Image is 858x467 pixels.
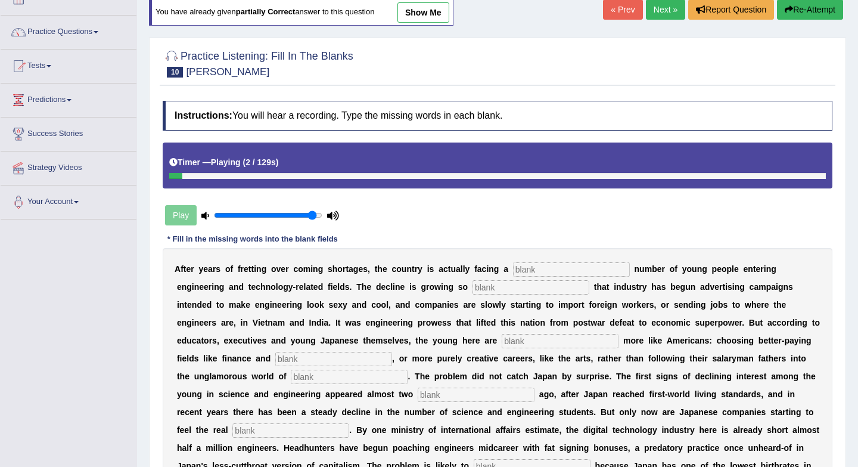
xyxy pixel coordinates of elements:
[213,264,216,274] b: r
[458,282,463,292] b: s
[645,264,652,274] b: m
[513,262,630,277] input: blank
[255,300,260,310] b: e
[232,423,349,438] input: blank
[639,264,645,274] b: u
[177,282,182,292] b: e
[536,300,542,310] b: g
[748,264,753,274] b: n
[437,300,442,310] b: a
[635,264,640,274] b: n
[271,282,276,292] b: o
[754,282,758,292] b: a
[482,264,487,274] b: c
[753,264,756,274] b: t
[758,282,766,292] b: m
[260,300,265,310] b: n
[303,264,310,274] b: m
[712,264,717,274] b: p
[291,370,408,384] input: blank
[209,282,212,292] b: r
[358,264,363,274] b: e
[468,300,471,310] b: r
[515,300,518,310] b: t
[418,388,534,402] input: blank
[248,282,251,292] b: t
[333,282,338,292] b: e
[441,282,443,292] b: i
[234,282,239,292] b: n
[243,157,245,167] b: (
[229,282,234,292] b: a
[397,2,449,23] a: show me
[463,264,465,274] b: l
[621,282,627,292] b: d
[293,264,298,274] b: c
[626,282,632,292] b: u
[290,300,292,310] b: i
[216,264,220,274] b: s
[406,264,412,274] b: n
[432,300,437,310] b: p
[314,300,319,310] b: o
[219,300,225,310] b: o
[783,282,788,292] b: n
[636,282,639,292] b: t
[639,282,642,292] b: r
[549,300,554,310] b: o
[511,300,515,310] b: s
[680,282,686,292] b: g
[744,264,748,274] b: e
[415,264,418,274] b: r
[778,282,784,292] b: g
[298,264,303,274] b: o
[450,264,456,274] b: u
[186,282,192,292] b: g
[343,264,346,274] b: r
[412,264,415,274] b: t
[702,264,707,274] b: g
[276,157,279,167] b: )
[182,282,187,292] b: n
[319,300,324,310] b: k
[426,282,429,292] b: r
[260,282,266,292] b: h
[697,264,702,274] b: n
[443,264,448,274] b: c
[278,282,284,292] b: o
[448,282,453,292] b: g
[682,264,687,274] b: y
[487,300,493,310] b: o
[204,282,209,292] b: e
[194,282,200,292] b: n
[501,300,506,310] b: y
[726,264,732,274] b: p
[202,300,207,310] b: e
[735,282,740,292] b: n
[275,352,392,366] input: blank
[366,282,371,292] b: e
[245,300,250,310] b: e
[371,300,376,310] b: c
[764,264,766,274] b: i
[561,300,568,310] b: m
[338,300,343,310] b: x
[395,282,400,292] b: n
[248,264,251,274] b: t
[400,300,405,310] b: n
[175,264,181,274] b: A
[191,264,194,274] b: r
[674,264,677,274] b: f
[346,264,349,274] b: t
[293,282,296,292] b: -
[383,264,387,274] b: e
[546,300,549,310] b: t
[722,264,727,274] b: o
[657,282,661,292] b: a
[396,264,402,274] b: o
[219,282,225,292] b: g
[299,282,304,292] b: e
[614,282,616,292] b: i
[518,300,523,310] b: a
[485,300,487,310] b: l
